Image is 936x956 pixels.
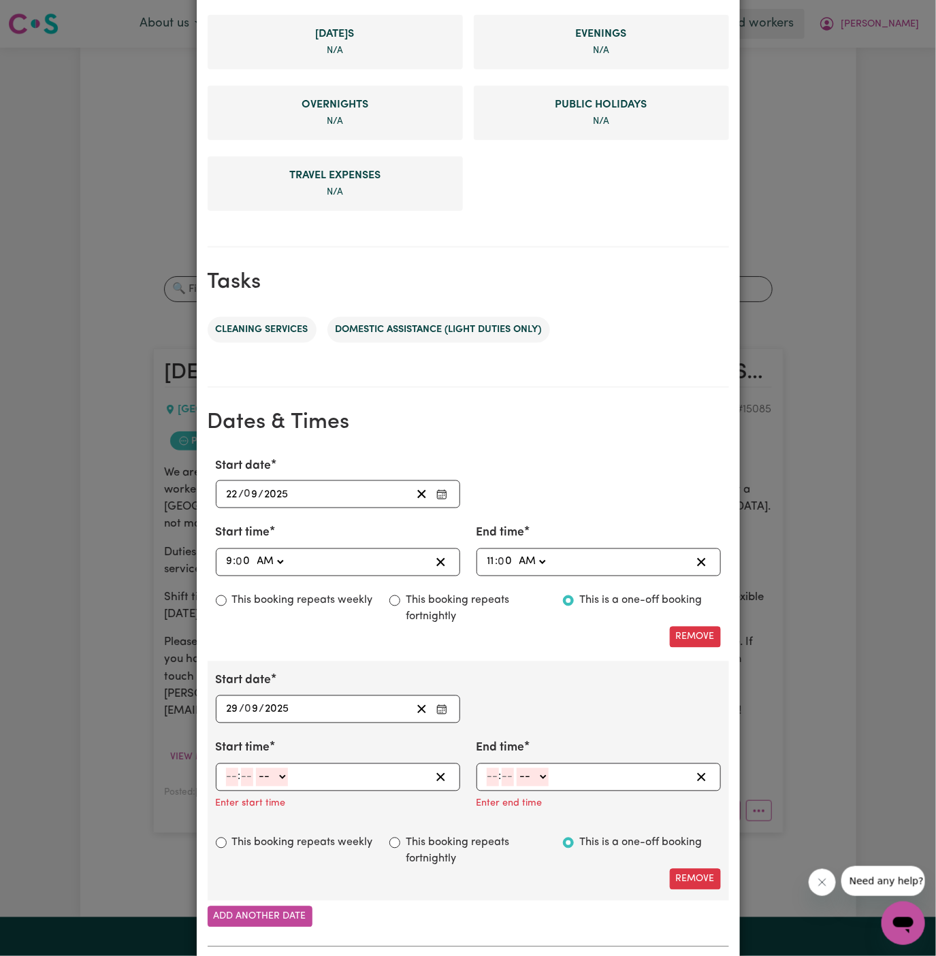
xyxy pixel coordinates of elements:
button: Enter Start date [432,700,451,719]
span: not specified [593,46,609,55]
input: -- [487,553,496,572]
li: Cleaning services [208,317,317,343]
label: This is a one-off booking [579,835,702,851]
span: / [259,489,264,501]
span: : [233,556,236,568]
input: -- [226,700,240,719]
span: 0 [244,489,251,500]
input: -- [502,768,514,787]
span: Evening rate [485,26,718,42]
label: This booking repeats weekly [232,835,373,851]
button: Remove this date/time [670,869,721,890]
button: Remove this date/time [670,627,721,648]
iframe: Button to launch messaging window [882,902,925,945]
h2: Dates & Times [208,410,729,435]
span: Travel Expense rate [219,167,452,184]
span: not specified [327,117,343,126]
input: -- [245,485,259,504]
input: -- [226,768,238,787]
p: Enter end time [477,797,543,812]
iframe: Message from company [841,866,925,896]
button: Clear Start date [411,700,432,719]
span: 0 [498,557,505,567]
input: -- [487,768,499,787]
span: : [238,771,241,783]
span: / [239,489,244,501]
li: Domestic assistance (light duties only) [327,317,550,343]
span: 0 [245,704,252,715]
h2: Tasks [208,269,729,295]
span: not specified [327,46,343,55]
span: Sunday rate [219,26,452,42]
label: End time [477,740,525,757]
span: 0 [236,557,243,567]
input: -- [246,700,259,719]
span: / [259,704,265,716]
label: This booking repeats fortnightly [406,835,547,868]
span: not specified [327,188,343,197]
button: Add another date [208,906,312,927]
label: End time [477,525,525,542]
span: not specified [593,117,609,126]
label: This booking repeats weekly [232,593,373,609]
label: Start date [216,672,272,690]
span: : [499,771,502,783]
button: Enter Start date [432,485,451,504]
iframe: Close message [809,869,836,896]
input: -- [226,485,239,504]
input: -- [226,553,233,572]
input: -- [241,768,253,787]
input: -- [499,553,513,572]
span: Overnight rate [219,97,452,113]
label: This booking repeats fortnightly [406,593,547,625]
label: Start date [216,457,272,475]
input: ---- [265,700,291,719]
p: Enter start time [216,797,286,812]
button: Clear Start date [411,485,432,504]
input: ---- [264,485,290,504]
label: This is a one-off booking [579,593,702,609]
span: Public Holiday rate [485,97,718,113]
label: Start time [216,525,270,542]
span: / [240,704,245,716]
input: -- [237,553,251,572]
label: Start time [216,740,270,757]
span: : [496,556,498,568]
